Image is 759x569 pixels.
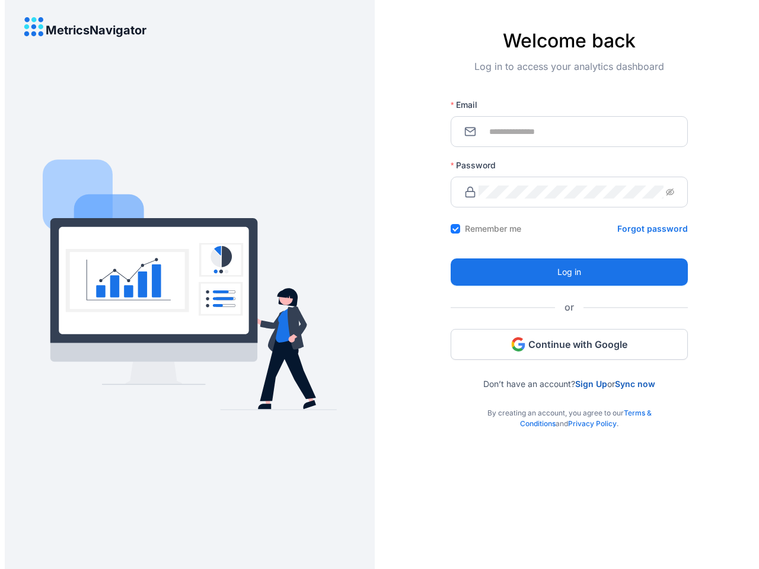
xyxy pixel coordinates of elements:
[451,159,504,171] label: Password
[451,99,486,111] label: Email
[617,223,688,235] a: Forgot password
[451,360,688,389] div: Don’t have an account? or
[555,300,583,315] span: or
[451,30,688,52] h4: Welcome back
[451,258,688,286] button: Log in
[451,389,688,429] div: By creating an account, you agree to our and .
[451,59,688,92] div: Log in to access your analytics dashboard
[479,186,664,199] input: Password
[575,379,607,389] a: Sign Up
[46,24,146,37] h4: MetricsNavigator
[568,419,617,428] a: Privacy Policy
[666,188,674,196] span: eye-invisible
[528,338,627,351] span: Continue with Google
[479,125,674,138] input: Email
[557,266,581,279] span: Log in
[460,223,526,235] span: Remember me
[451,329,688,360] button: Continue with Google
[615,379,655,389] a: Sync now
